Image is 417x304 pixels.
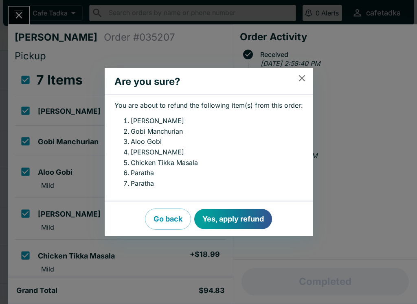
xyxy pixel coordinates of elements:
button: close [292,68,312,89]
p: You are about to refund the following item(s) from this order: [114,101,303,109]
li: Gobi Manchurian [131,126,303,137]
li: Paratha [131,168,303,178]
li: [PERSON_NAME] [131,147,303,158]
button: Yes, apply refund [194,209,272,229]
button: Go back [145,208,191,230]
li: Paratha [131,178,303,189]
li: Chicken Tikka Masala [131,158,303,168]
li: [PERSON_NAME] [131,116,303,126]
h2: Are you sure? [105,71,296,92]
li: Aloo Gobi [131,137,303,147]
